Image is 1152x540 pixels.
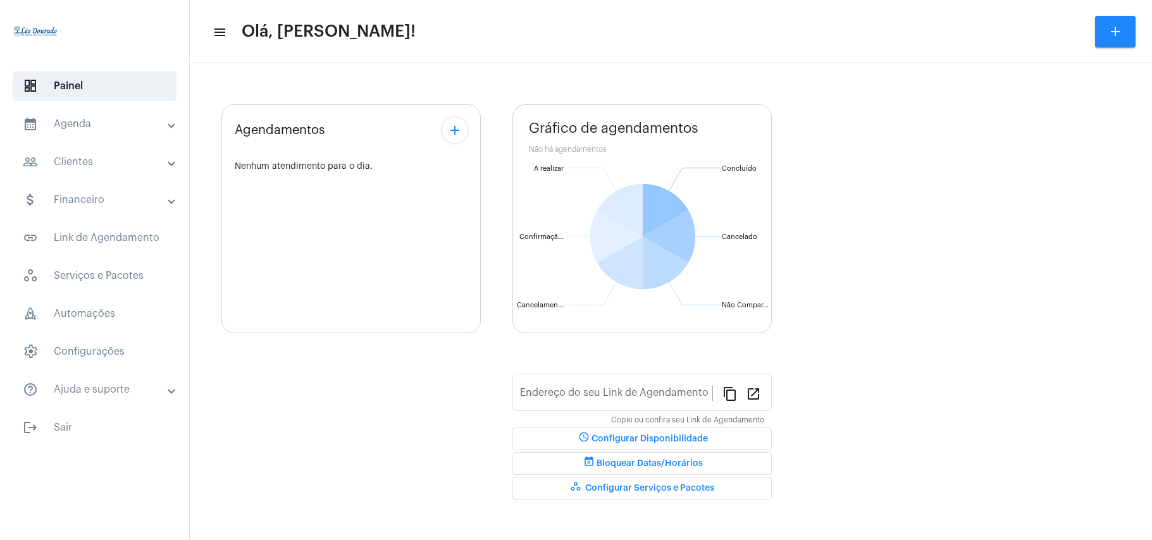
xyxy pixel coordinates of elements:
mat-icon: content_copy [722,386,738,401]
text: Não Compar... [722,302,769,309]
mat-icon: sidenav icon [23,192,38,207]
span: sidenav icon [23,78,38,94]
mat-expansion-panel-header: sidenav iconClientes [8,147,189,177]
span: sidenav icon [23,306,38,321]
mat-icon: event_busy [581,456,597,471]
mat-panel-title: Financeiro [23,192,169,207]
mat-icon: schedule [576,431,591,446]
mat-icon: sidenav icon [23,382,38,397]
span: Gráfico de agendamentos [529,121,698,136]
button: Bloquear Datas/Horários [512,452,772,475]
span: sidenav icon [23,268,38,283]
span: Configurações [13,336,177,367]
span: Serviços e Pacotes [13,261,177,291]
mat-panel-title: Agenda [23,116,169,132]
span: sidenav icon [23,344,38,359]
mat-icon: add [1108,24,1123,39]
mat-icon: add [447,123,462,138]
mat-icon: sidenav icon [23,420,38,435]
mat-hint: Copie ou confira seu Link de Agendamento [611,416,764,425]
span: Configurar Disponibilidade [576,434,708,443]
mat-expansion-panel-header: sidenav iconAjuda e suporte [8,374,189,405]
span: Olá, [PERSON_NAME]! [242,21,416,42]
span: Bloquear Datas/Horários [581,459,703,468]
span: Configurar Serviços e Pacotes [570,484,714,493]
mat-expansion-panel-header: sidenav iconAgenda [8,109,189,139]
mat-icon: sidenav icon [23,230,38,245]
mat-icon: sidenav icon [23,116,38,132]
mat-panel-title: Ajuda e suporte [23,382,169,397]
button: Configurar Serviços e Pacotes [512,477,772,500]
div: Nenhum atendimento para o dia. [235,162,468,171]
span: Automações [13,298,177,329]
span: Painel [13,71,177,101]
text: Confirmaçã... [519,233,564,241]
mat-panel-title: Clientes [23,154,169,169]
text: Cancelado [722,233,757,240]
span: Agendamentos [235,123,325,137]
button: Configurar Disponibilidade [512,427,772,450]
mat-expansion-panel-header: sidenav iconFinanceiro [8,185,189,215]
text: Cancelamen... [517,302,564,309]
span: Link de Agendamento [13,223,177,253]
input: Link [520,390,712,401]
text: Concluído [722,165,757,172]
mat-icon: open_in_new [746,386,761,401]
mat-icon: workspaces_outlined [570,481,585,496]
mat-icon: sidenav icon [23,154,38,169]
text: A realizar [534,165,564,172]
img: 4c910ca3-f26c-c648-53c7-1a2041c6e520.jpg [10,6,61,57]
mat-icon: sidenav icon [213,25,225,40]
span: Sair [13,412,177,443]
